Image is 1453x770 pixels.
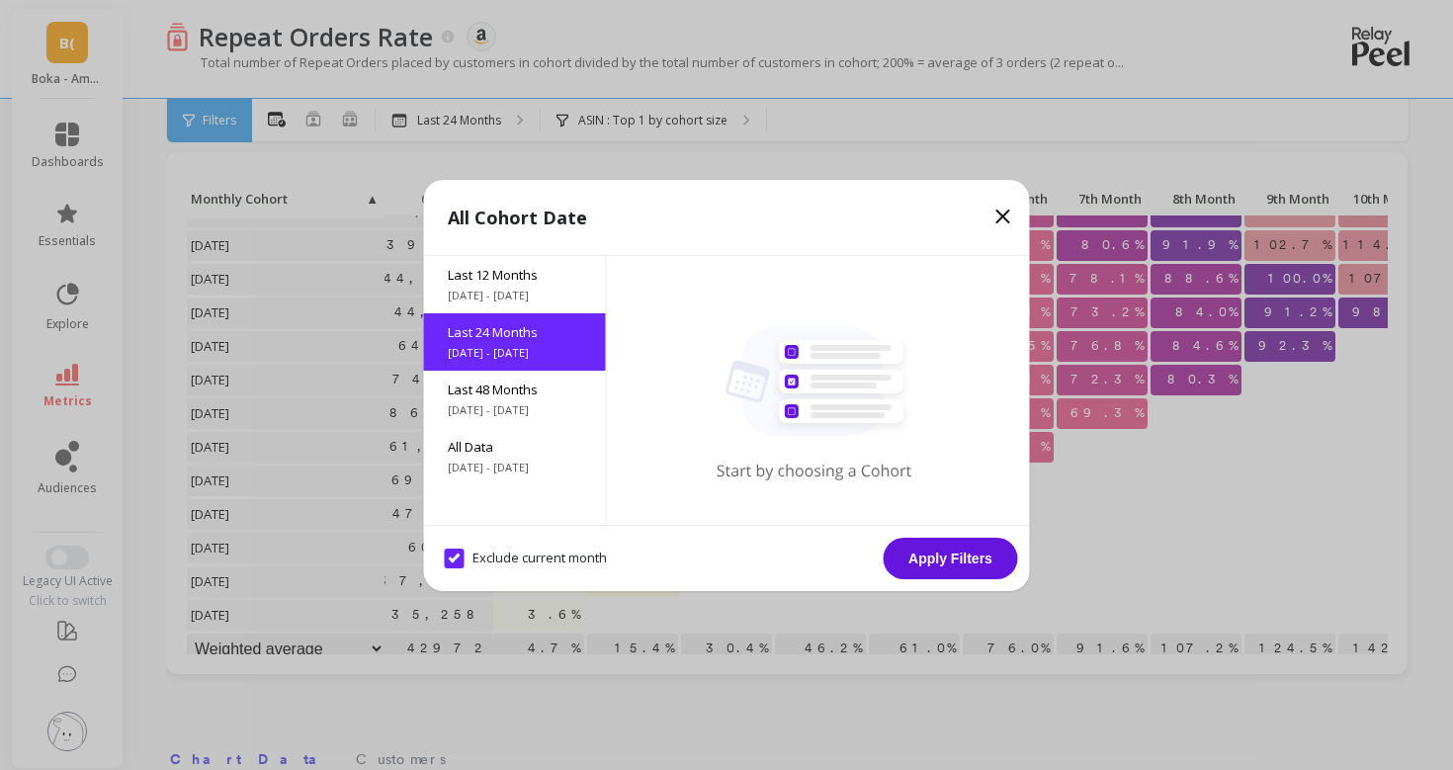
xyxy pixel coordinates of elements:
span: Exclude current month [445,549,607,568]
span: Last 24 Months [448,323,582,341]
span: [DATE] - [DATE] [448,460,582,475]
span: Last 48 Months [448,381,582,398]
span: All Data [448,438,582,456]
span: Last 12 Months [448,266,582,284]
p: All Cohort Date [448,204,587,231]
button: Apply Filters [884,538,1018,579]
span: [DATE] - [DATE] [448,345,582,361]
span: [DATE] - [DATE] [448,288,582,303]
span: [DATE] - [DATE] [448,402,582,418]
